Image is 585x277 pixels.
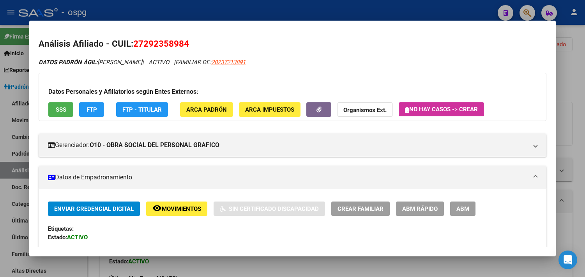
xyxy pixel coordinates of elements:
[399,102,484,116] button: No hay casos -> Crear
[245,106,294,113] span: ARCA Impuestos
[152,203,162,213] mat-icon: remove_red_eye
[186,106,227,113] span: ARCA Padrón
[214,202,325,216] button: Sin Certificado Discapacidad
[211,59,246,66] span: 20237213891
[48,140,528,150] mat-panel-title: Gerenciador:
[54,205,134,212] span: Enviar Credencial Digital
[405,106,478,113] span: No hay casos -> Crear
[162,205,201,212] span: Movimientos
[48,202,140,216] button: Enviar Credencial Digital
[67,234,88,241] strong: ACTIVO
[48,234,67,241] strong: Estado:
[402,205,438,212] span: ABM Rápido
[331,202,390,216] button: Crear Familiar
[338,205,384,212] span: Crear Familiar
[39,59,97,66] strong: DATOS PADRÓN ÁGIL:
[56,106,66,113] span: SSS
[450,202,475,216] button: ABM
[48,87,537,96] h3: Datos Personales y Afiliatorios según Entes Externos:
[133,39,189,49] span: 27292358984
[456,205,469,212] span: ABM
[229,205,319,212] span: Sin Certificado Discapacidad
[48,225,74,232] strong: Etiquetas:
[39,37,546,51] h2: Análisis Afiliado - CUIL:
[343,107,387,114] strong: Organismos Ext.
[337,102,393,117] button: Organismos Ext.
[146,202,207,216] button: Movimientos
[39,133,546,157] mat-expansion-panel-header: Gerenciador:O10 - OBRA SOCIAL DEL PERSONAL GRAFICO
[180,102,233,117] button: ARCA Padrón
[175,59,246,66] span: FAMILIAR DE:
[79,102,104,117] button: FTP
[48,173,528,182] mat-panel-title: Datos de Empadronamiento
[39,166,546,189] mat-expansion-panel-header: Datos de Empadronamiento
[116,102,168,117] button: FTP - Titular
[87,106,97,113] span: FTP
[239,102,300,117] button: ARCA Impuestos
[396,202,444,216] button: ABM Rápido
[39,59,246,66] i: | ACTIVO |
[48,102,73,117] button: SSS
[558,251,577,269] div: Open Intercom Messenger
[39,59,142,66] span: [PERSON_NAME]
[122,106,162,113] span: FTP - Titular
[90,140,219,150] strong: O10 - OBRA SOCIAL DEL PERSONAL GRAFICO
